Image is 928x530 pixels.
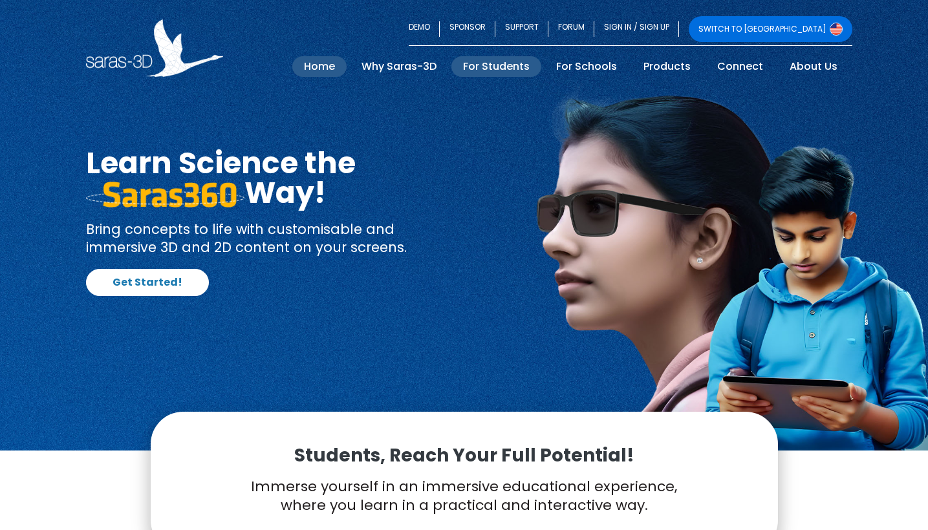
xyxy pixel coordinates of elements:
[548,16,594,42] a: FORUM
[86,220,455,256] p: Bring concepts to life with customisable and immersive 3D and 2D content on your screens.
[632,56,702,77] a: Products
[350,56,448,77] a: Why Saras-3D
[292,56,347,77] a: Home
[830,23,843,36] img: Switch to USA
[689,16,852,42] a: SWITCH TO [GEOGRAPHIC_DATA]
[86,19,224,77] img: Saras 3D
[86,148,455,207] h1: Learn Science the Way!
[545,56,629,77] a: For Schools
[778,56,849,77] a: About Us
[183,478,746,514] p: Immerse yourself in an immersive educational experience, where you learn in a practical and inter...
[594,16,679,42] a: SIGN IN / SIGN UP
[440,16,495,42] a: SPONSOR
[495,16,548,42] a: SUPPORT
[451,56,541,77] a: For Students
[86,182,244,207] img: saras 360
[706,56,775,77] a: Connect
[409,16,440,42] a: DEMO
[183,444,746,467] p: Students, Reach Your Full Potential!
[86,269,209,296] a: Get Started!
